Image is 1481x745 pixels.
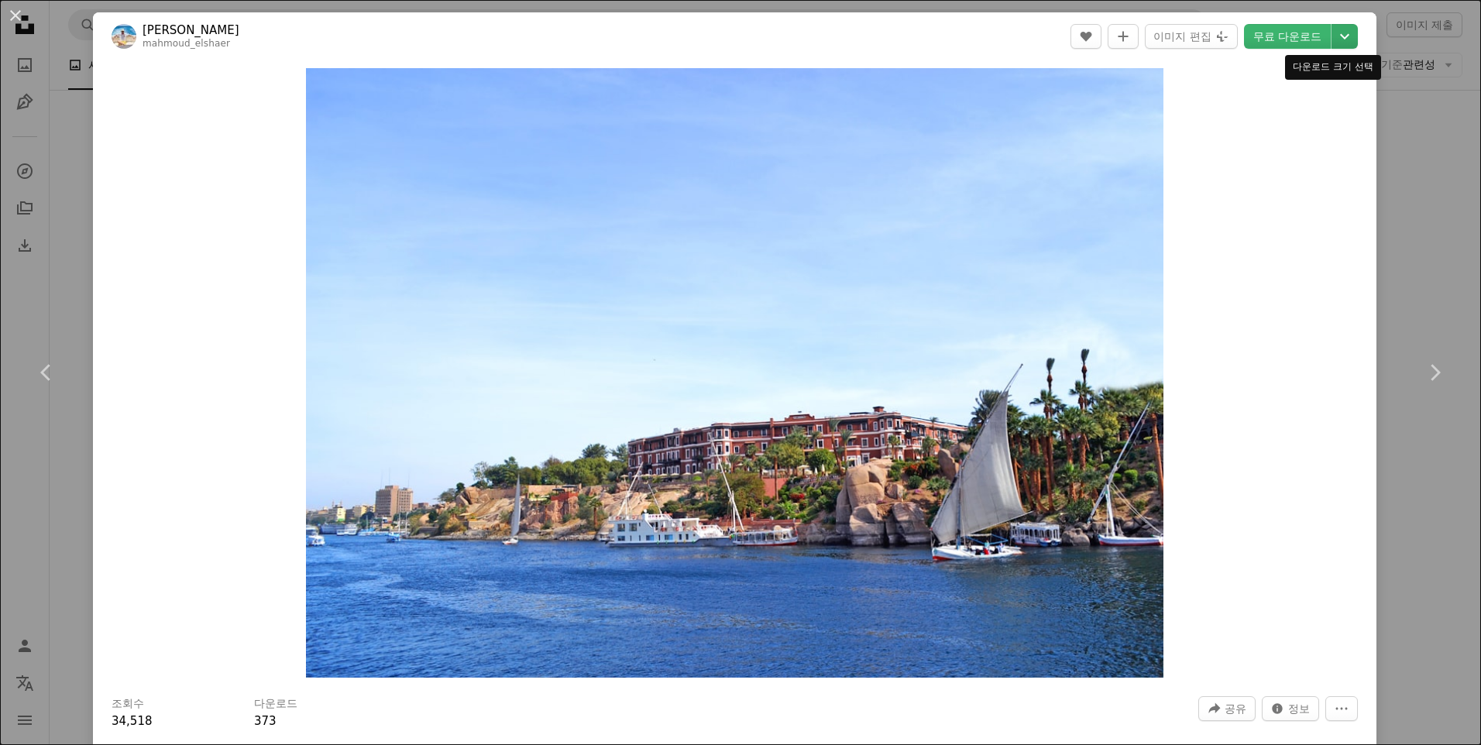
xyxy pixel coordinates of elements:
[254,696,297,712] h3: 다운로드
[1288,697,1310,720] span: 정보
[1145,24,1237,49] button: 이미지 편집
[112,714,153,728] span: 34,518
[1225,697,1246,720] span: 공유
[306,68,1163,678] img: 그 위에 보트가 떠 있는 큰 수역
[1108,24,1139,49] button: 컬렉션에 추가
[1244,24,1331,49] a: 무료 다운로드
[112,24,136,49] img: Mahmoud Ashraf의 프로필로 이동
[254,714,277,728] span: 373
[143,22,239,38] a: [PERSON_NAME]
[1198,696,1256,721] button: 이 이미지 공유
[1332,24,1358,49] button: 다운로드 크기 선택
[306,68,1163,678] button: 이 이미지 확대
[143,38,230,49] a: mahmoud_elshaer
[1262,696,1319,721] button: 이 이미지 관련 통계
[112,696,144,712] h3: 조회수
[1388,298,1481,447] a: 다음
[1285,55,1381,80] div: 다운로드 크기 선택
[1070,24,1101,49] button: 좋아요
[1325,696,1358,721] button: 더 많은 작업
